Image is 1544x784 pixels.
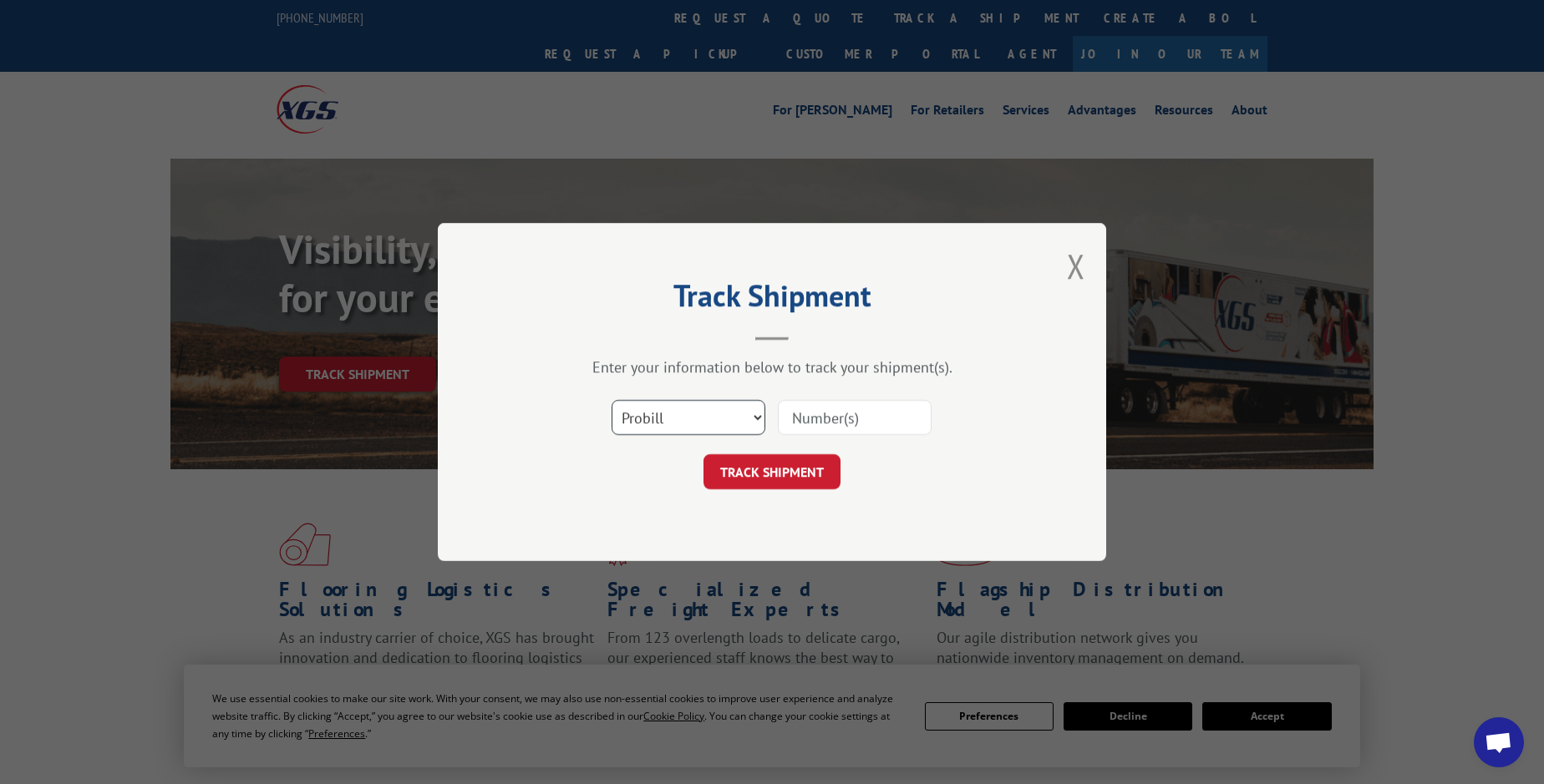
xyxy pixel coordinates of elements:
[521,357,1023,377] div: Enter your information below to track your shipment(s).
[778,400,932,435] input: Number(s)
[703,454,841,489] button: TRACK SHIPMENT
[1474,717,1524,767] a: Open chat
[1067,244,1085,288] button: Close modal
[521,284,1023,316] h2: Track Shipment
